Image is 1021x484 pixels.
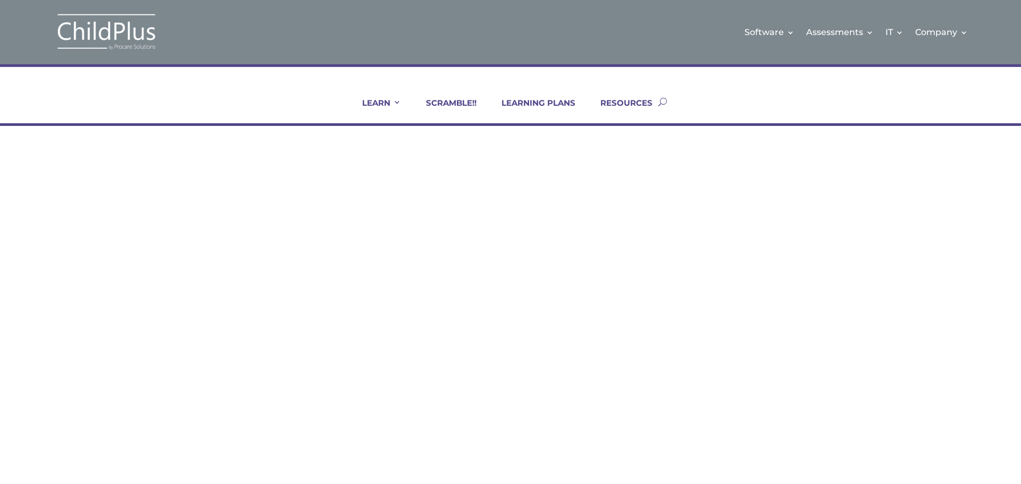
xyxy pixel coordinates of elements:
a: Software [744,11,794,54]
a: LEARNING PLANS [488,98,575,123]
a: LEARN [349,98,401,123]
a: Assessments [806,11,874,54]
a: RESOURCES [587,98,652,123]
a: Company [915,11,968,54]
a: SCRAMBLE!! [413,98,476,123]
a: IT [885,11,903,54]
